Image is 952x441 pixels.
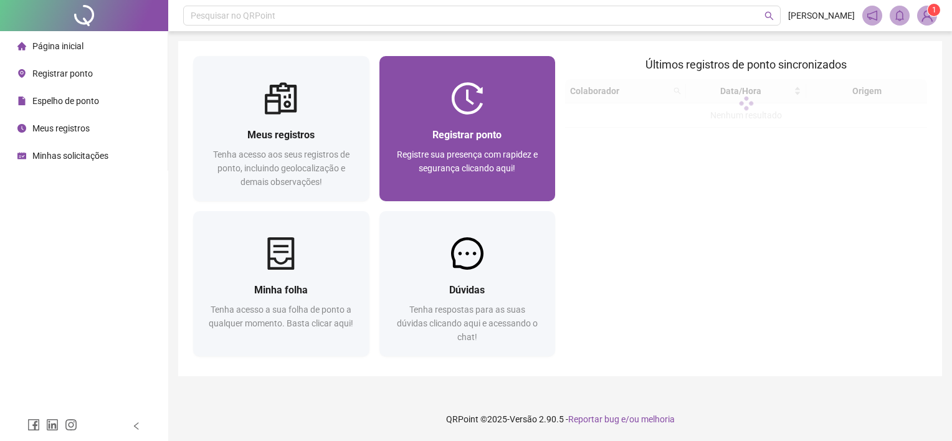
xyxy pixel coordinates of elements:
span: Minha folha [254,284,308,296]
footer: QRPoint © 2025 - 2.90.5 - [168,397,952,441]
span: notification [867,10,878,21]
span: Últimos registros de ponto sincronizados [645,58,847,71]
a: Meus registrosTenha acesso aos seus registros de ponto, incluindo geolocalização e demais observa... [193,56,369,201]
span: Registre sua presença com rapidez e segurança clicando aqui! [397,149,538,173]
span: Tenha respostas para as suas dúvidas clicando aqui e acessando o chat! [397,305,538,342]
span: Espelho de ponto [32,96,99,106]
span: [PERSON_NAME] [788,9,855,22]
span: left [132,422,141,430]
span: 1 [932,6,936,14]
span: Reportar bug e/ou melhoria [568,414,675,424]
span: instagram [65,419,77,431]
a: Registrar pontoRegistre sua presença com rapidez e segurança clicando aqui! [379,56,556,201]
span: Tenha acesso a sua folha de ponto a qualquer momento. Basta clicar aqui! [209,305,353,328]
span: bell [894,10,905,21]
img: 84053 [918,6,936,25]
span: Tenha acesso aos seus registros de ponto, incluindo geolocalização e demais observações! [213,149,350,187]
span: facebook [27,419,40,431]
span: home [17,42,26,50]
span: Versão [510,414,537,424]
span: search [764,11,774,21]
span: Minhas solicitações [32,151,108,161]
span: Página inicial [32,41,83,51]
span: Meus registros [32,123,90,133]
span: Dúvidas [449,284,485,296]
span: linkedin [46,419,59,431]
a: DúvidasTenha respostas para as suas dúvidas clicando aqui e acessando o chat! [379,211,556,356]
span: Registrar ponto [32,69,93,78]
a: Minha folhaTenha acesso a sua folha de ponto a qualquer momento. Basta clicar aqui! [193,211,369,356]
span: file [17,97,26,105]
span: environment [17,69,26,78]
span: Meus registros [247,129,315,141]
span: Registrar ponto [432,129,502,141]
span: schedule [17,151,26,160]
span: clock-circle [17,124,26,133]
sup: Atualize o seu contato no menu Meus Dados [928,4,940,16]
